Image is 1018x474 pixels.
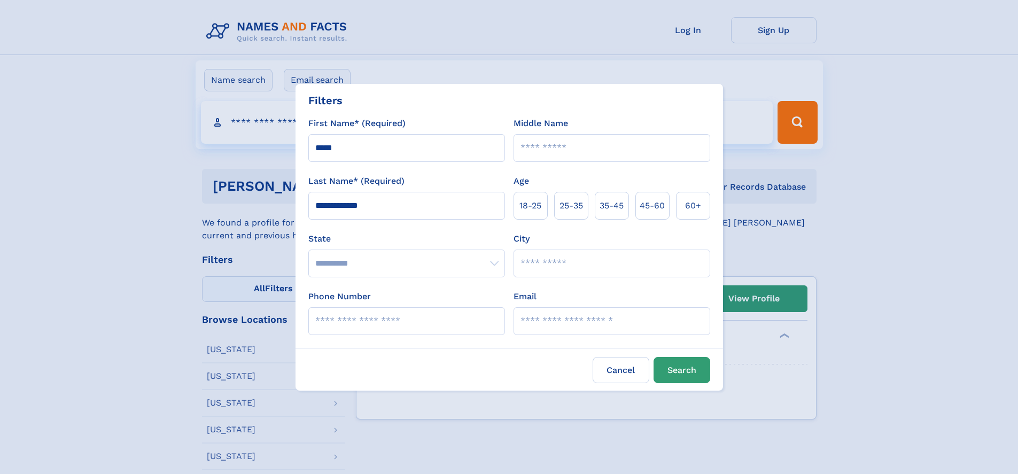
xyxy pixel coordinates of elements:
[600,199,624,212] span: 35‑45
[559,199,583,212] span: 25‑35
[519,199,541,212] span: 18‑25
[514,175,529,188] label: Age
[514,290,537,303] label: Email
[308,175,405,188] label: Last Name* (Required)
[308,232,505,245] label: State
[308,117,406,130] label: First Name* (Required)
[308,290,371,303] label: Phone Number
[640,199,665,212] span: 45‑60
[308,92,343,108] div: Filters
[654,357,710,383] button: Search
[593,357,649,383] label: Cancel
[514,232,530,245] label: City
[514,117,568,130] label: Middle Name
[685,199,701,212] span: 60+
